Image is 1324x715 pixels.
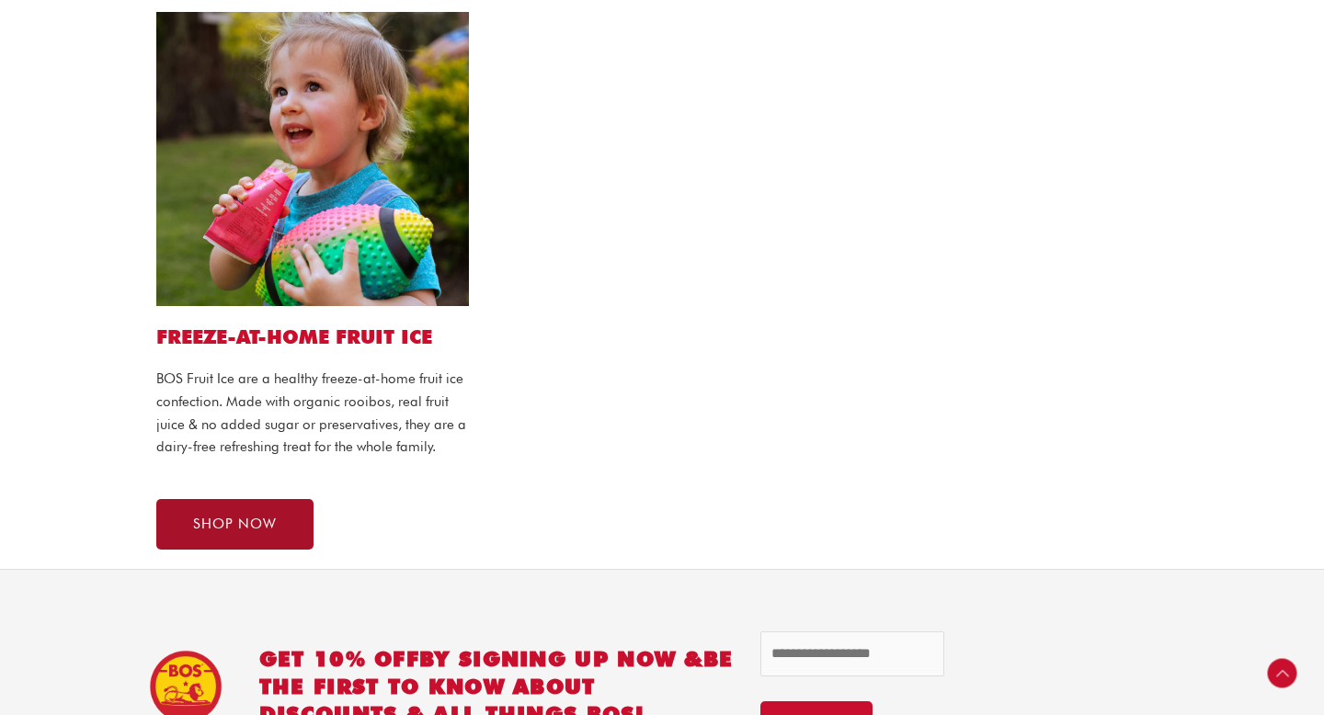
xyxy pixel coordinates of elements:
h2: FREEZE-AT-HOME FRUIT ICE [156,324,469,349]
span: SHOP NOW [193,517,277,531]
a: SHOP NOW [156,499,314,550]
p: BOS Fruit Ice are a healthy freeze-at-home fruit ice confection. Made with organic rooibos, real ... [156,368,469,459]
img: Cherry_Ice Bosbrands [156,12,469,306]
span: BY SIGNING UP NOW & [419,646,703,671]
